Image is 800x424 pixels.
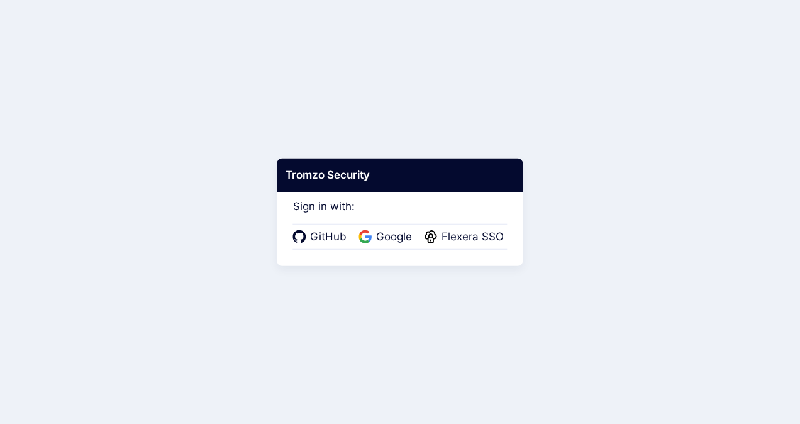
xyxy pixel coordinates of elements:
[372,229,416,245] span: Google
[293,183,508,250] div: Sign in with:
[425,229,508,245] a: Flexera SSO
[277,159,523,192] div: Tromzo Security
[293,229,350,245] a: GitHub
[306,229,350,245] span: GitHub
[359,229,416,245] a: Google
[438,229,508,245] span: Flexera SSO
